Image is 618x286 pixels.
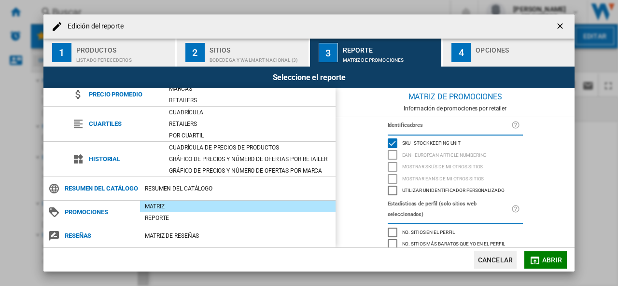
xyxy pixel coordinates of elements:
[43,67,575,88] div: Seleccione el reporte
[388,173,523,185] md-checkbox: Mostrar EAN's de mi otros sitios
[388,199,511,220] label: Estadísticas de perfil (solo sitios web seleccionados)
[343,53,438,63] div: Matriz de PROMOCIONES
[140,184,336,193] div: Resumen del catálogo
[388,238,523,250] md-checkbox: No. sitios más baratos que yo en el perfil
[388,137,523,150] md-checkbox: SKU - Stock Keeping Unit
[140,231,336,241] div: Matriz de RESEÑAS
[319,43,338,62] div: 3
[164,84,336,94] div: Marcas
[388,161,523,173] md-checkbox: Mostrar SKU'S de mi otros sitios
[60,229,140,243] span: Reseñas
[63,22,124,31] h4: Edición del reporte
[60,205,140,219] span: Promociones
[402,240,506,246] span: No. sitios más baratos que yo en el perfil
[76,42,171,53] div: Productos
[177,39,309,67] button: 2 Sitios Bodedega y Walmart Nacional (3)
[343,42,438,53] div: Reporte
[84,117,164,131] span: Cuartiles
[474,251,517,269] button: Cancelar
[388,120,511,131] label: Identificadores
[185,43,205,62] div: 2
[43,39,176,67] button: 1 Productos Listado Perecederos
[551,17,571,36] button: getI18NText('BUTTONS.CLOSE_DIALOG')
[76,53,171,63] div: Listado Perecederos
[84,152,164,166] span: Historial
[336,105,575,112] div: Información de promociones por retailer
[310,39,443,67] button: 3 Reporte Matriz de PROMOCIONES
[402,228,455,235] span: No. sitios en el perfil
[402,151,487,158] span: EAN - European Article Numbering
[140,213,336,223] div: Reporte
[388,149,523,161] md-checkbox: EAN - European Article Numbering
[476,42,571,53] div: Opciones
[210,53,305,63] div: Bodedega y Walmart Nacional (3)
[164,154,336,164] div: Gráfico de precios y número de ofertas por retailer
[402,175,484,181] span: Mostrar EAN's de mi otros sitios
[402,186,505,193] span: Utilizar un identificador personalizado
[164,166,336,176] div: Gráfico de precios y número de ofertas por marca
[140,202,336,211] div: Matriz
[555,21,567,33] ng-md-icon: getI18NText('BUTTONS.CLOSE_DIALOG')
[542,256,562,264] span: Abrir
[388,226,523,238] md-checkbox: No. sitios en el perfil
[164,108,336,117] div: Cuadrícula
[164,119,336,129] div: Retailers
[388,185,523,197] md-checkbox: Utilizar un identificador personalizado
[524,251,567,269] button: Abrir
[210,42,305,53] div: Sitios
[336,88,575,105] div: Matriz de PROMOCIONES
[60,182,140,195] span: Resumen del catálogo
[84,88,164,101] span: Precio promedio
[443,39,575,67] button: 4 Opciones
[402,139,461,146] span: SKU - Stock Keeping Unit
[52,43,71,62] div: 1
[164,95,336,105] div: Retailers
[164,143,336,152] div: Cuadrícula de precios de productos
[402,163,483,169] span: Mostrar SKU'S de mi otros sitios
[451,43,471,62] div: 4
[164,131,336,140] div: Por cuartil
